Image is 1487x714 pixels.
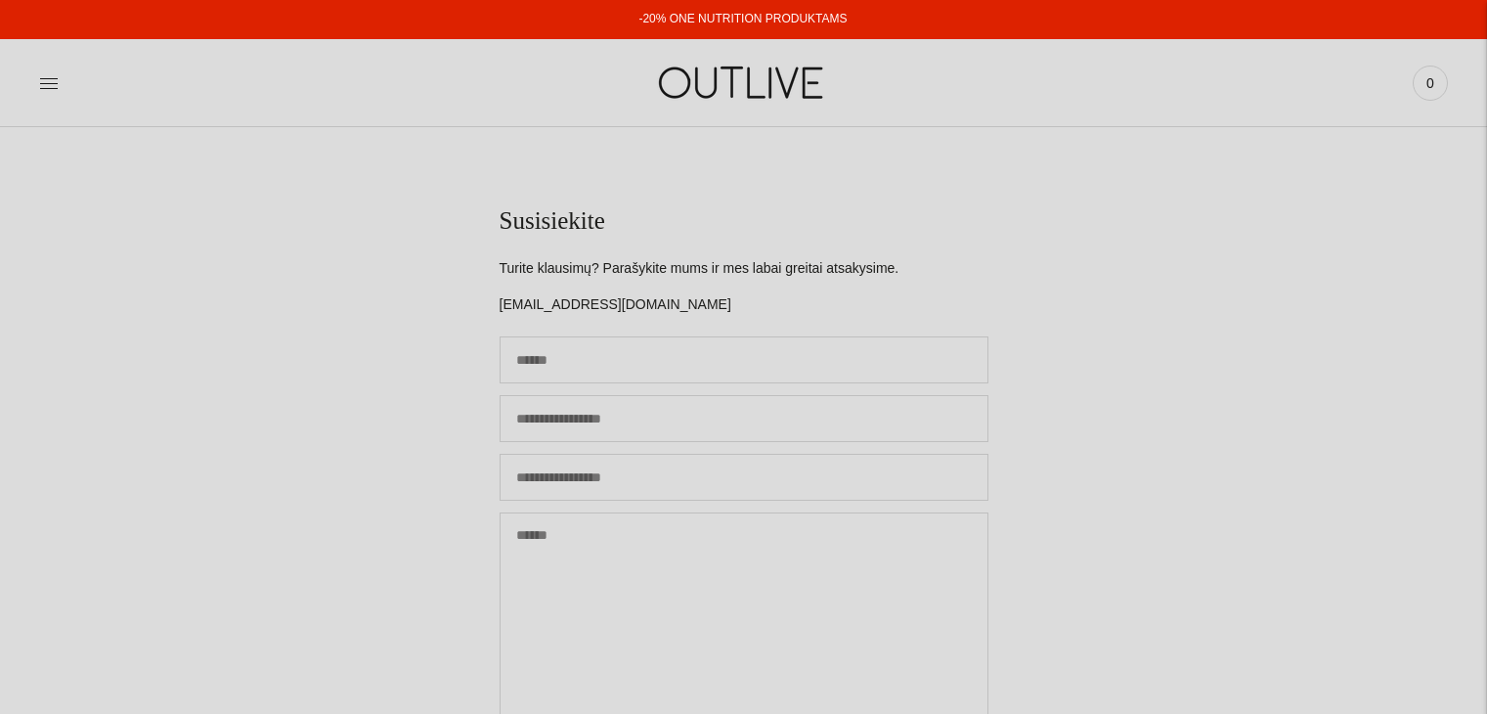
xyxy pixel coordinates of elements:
[1417,69,1444,97] span: 0
[638,12,847,25] a: -20% ONE NUTRITION PRODUKTAMS
[621,49,865,116] img: OUTLIVE
[500,205,988,238] h1: Susisiekite
[500,293,988,317] p: [EMAIL_ADDRESS][DOMAIN_NAME]
[500,257,988,281] p: Turite klausimų? Parašykite mums ir mes labai greitai atsakysime.
[1413,62,1448,105] a: 0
